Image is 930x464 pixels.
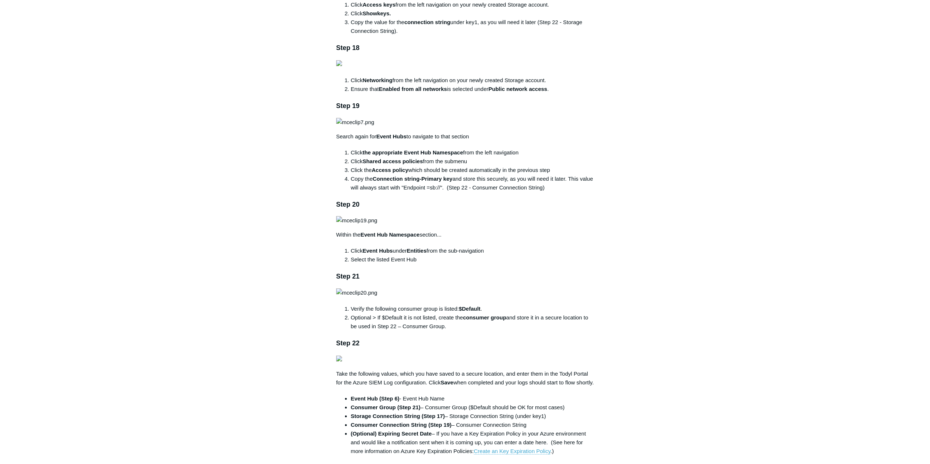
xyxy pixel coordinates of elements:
[351,18,594,35] li: Copy the value for the under key1, as you will need it later (Step 22 - Storage Connection String).
[362,248,393,254] strong: Event Hubs
[351,157,594,166] li: Click from the submenu
[351,412,594,421] li: – Storage Connection String (under key1)
[372,167,391,173] strong: Access
[336,338,594,349] h3: Step 22
[351,76,594,85] li: Click from the left navigation on your newly created Storage account.
[336,216,377,225] img: mceclip19.png
[407,248,426,254] strong: Entities
[404,19,450,25] strong: connection string
[336,101,594,111] h3: Step 19
[336,369,594,387] p: Take the following values, which you have saved to a secure location, and enter them in the Todyl...
[336,271,594,282] h3: Step 21
[336,288,377,297] img: mceclip20.png
[351,413,445,419] strong: Storage Connection String (Step 17)
[351,148,594,157] li: Click from the left navigation
[351,175,594,192] li: Copy the and store this securely, as you will need it later. This value will always start with "E...
[336,43,594,53] h3: Step 18
[362,1,395,8] strong: Access keys
[362,77,392,83] strong: Networking
[489,86,547,92] strong: Public network access
[351,313,594,331] li: Optional > If $Default it is not listed, create the and store it in a secure location to be used ...
[351,394,594,403] li: - Event Hub Name
[362,10,377,16] strong: Show
[351,166,594,175] li: Click the which should be created automatically in the previous step
[351,395,399,402] strong: Event Hub (Step 6)
[336,230,594,239] p: Within the section...
[336,199,594,210] h3: Step 20
[362,149,463,156] strong: the appropriate Event Hub Namespace
[351,430,432,437] strong: (Optional) Expiring Secret Date
[336,132,594,141] p: Search again for to navigate to that section
[392,167,408,173] strong: policy
[373,176,452,182] strong: Connection string-Primary key
[351,422,452,428] strong: Consumer Connection String (Step 19)
[463,314,506,321] strong: consumer group
[379,86,447,92] strong: Enabled from all networks
[351,246,594,255] li: Click under from the sub-navigation
[360,231,420,238] strong: Event Hub Namespace
[459,306,481,312] strong: $Default
[336,60,342,66] img: 41428195829011
[336,356,342,361] img: 41428209979283
[351,255,594,264] li: Select the listed Event Hub
[351,0,594,9] li: Click from the left navigation on your newly created Storage account.
[474,448,551,455] a: Create an Key Expiration Policy
[362,158,423,164] strong: Shared access policies
[336,118,374,127] img: mceclip7.png
[351,429,594,456] li: – If you have a Key Expiration Policy in your Azure environment and would like a notification sen...
[441,379,453,386] strong: Save
[376,133,407,139] strong: Event Hubs
[351,304,594,313] li: Verify the following consumer group is listed: .
[351,85,594,93] li: Ensure that is selected under .
[351,9,594,18] li: Click
[351,403,594,412] li: – Consumer Group ($Default should be OK for most cases)
[377,10,391,16] strong: keys.
[351,404,421,410] strong: Consumer Group (Step 21)
[351,421,594,429] li: – Consumer Connection String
